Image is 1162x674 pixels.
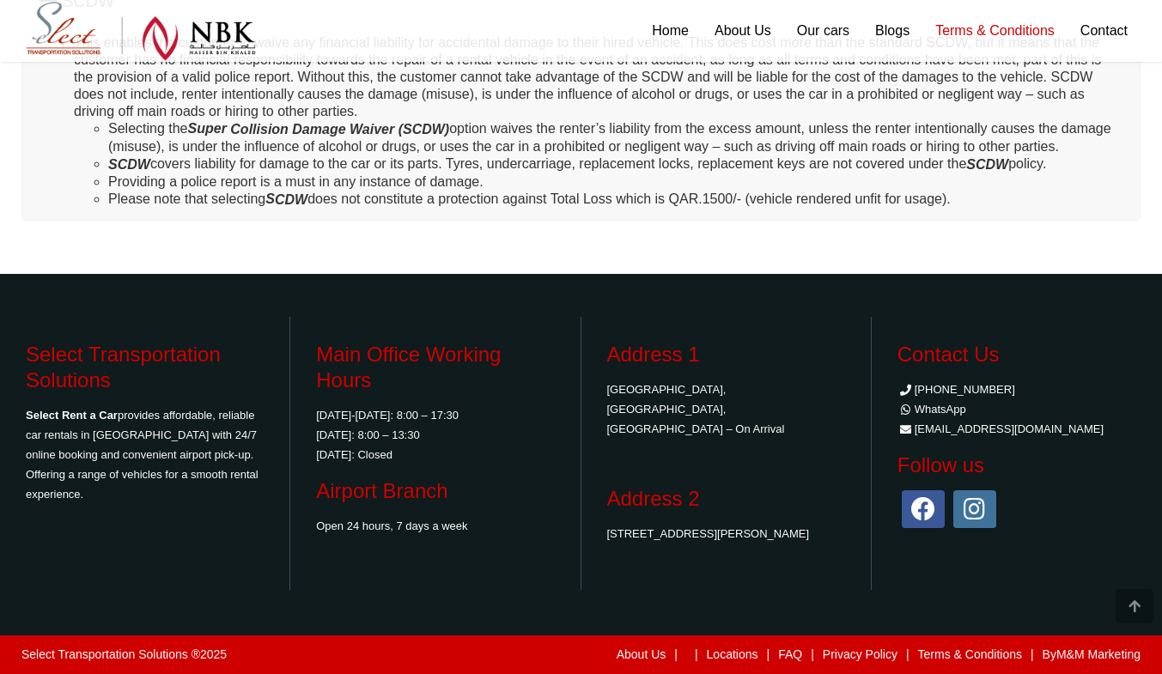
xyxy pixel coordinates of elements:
h3: Follow us [897,452,1136,478]
div: Select Transportation Solutions ® [21,648,227,660]
div: Go to top [1116,589,1153,624]
p: Open 24 hours, 7 days a week [316,516,554,536]
h3: Address 2 [607,486,845,512]
strong: S [265,191,275,206]
li: [EMAIL_ADDRESS][DOMAIN_NAME] [897,419,1136,439]
li: Providing a police report is a must in any instance of damage. [108,173,1122,191]
a: [PHONE_NUMBER] [897,383,1015,396]
i: SCDW [108,157,150,172]
em: Super [188,121,227,136]
h3: Main Office Working Hours [316,342,554,393]
label: | [767,648,770,660]
i: Collision Damage Waiver (SCDW) [230,122,449,137]
strong: Select Rent a Car [26,409,118,422]
li: Please note that selecting does not constitute a protection against Total Loss which is QAR.1500/... [108,191,1122,209]
label: | [674,648,678,660]
a: Terms & Conditions [918,647,1022,661]
img: Select Rent a Car [26,2,256,61]
a: Locations [707,647,758,661]
a: Privacy Policy [823,647,897,661]
span: 2025 [200,647,227,661]
a: FAQ [778,647,802,661]
a: [STREET_ADDRESS][PERSON_NAME] [607,527,810,540]
a: [GEOGRAPHIC_DATA], [GEOGRAPHIC_DATA], [GEOGRAPHIC_DATA] – On Arrival [607,383,785,435]
li: Selecting the option waives the renter’s liability from the excess amount, unless the renter inte... [108,120,1122,155]
p: provides affordable, reliable car rentals in [GEOGRAPHIC_DATA] with 24/7 online booking and conve... [26,405,264,504]
a: M&M Marketing [1056,647,1141,661]
i: SCDW [966,157,1008,172]
div: By [337,644,1141,665]
h3: Airport Branch [316,478,554,504]
p: [DATE]-[DATE]: 8:00 – 17:30 [DATE]: 8:00 – 13:30 [DATE]: Closed [316,405,554,465]
h3: Select Transportation Solutions [26,342,264,393]
strong: C [275,191,285,206]
a: WhatsApp [897,403,966,416]
label: | [811,648,814,660]
i: DW [275,191,307,206]
label: | [1031,648,1034,660]
label: | [906,648,910,660]
li: covers liability for damage to the car or its parts. Tyres, undercarriage, replacement locks, rep... [108,155,1122,173]
h3: Contact Us [897,342,1136,367]
a: About Us [617,647,666,661]
label: | [695,648,698,660]
li: This enables the customer to waive any financial liability for accidental damage to their hired v... [74,34,1122,208]
h3: Address 1 [607,342,845,367]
